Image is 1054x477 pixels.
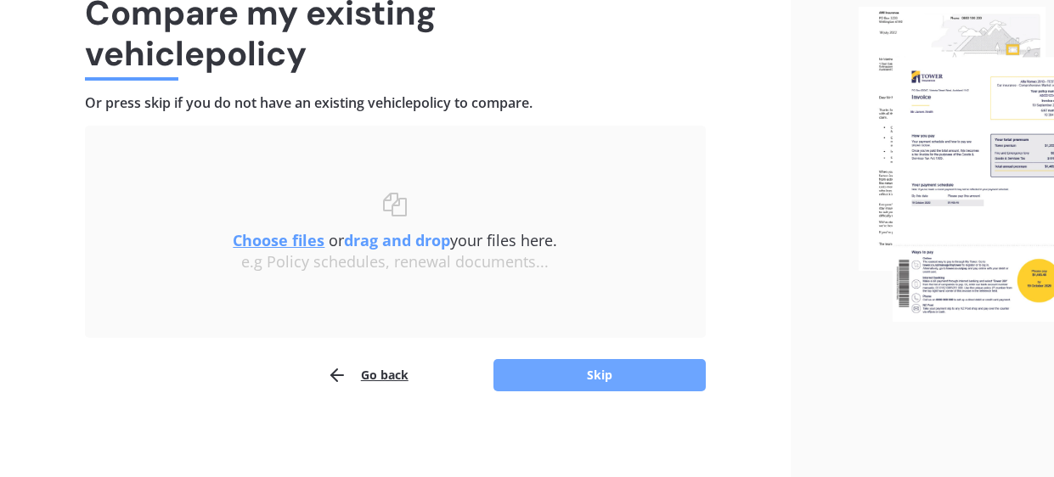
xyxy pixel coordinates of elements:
div: e.g Policy schedules, renewal documents... [119,253,672,272]
h4: Or press skip if you do not have an existing vehicle policy to compare. [85,94,706,112]
u: Choose files [233,230,324,250]
img: files.webp [859,7,1054,323]
button: Skip [493,359,706,391]
span: or your files here. [233,230,557,250]
b: drag and drop [344,230,450,250]
button: Go back [327,358,409,392]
